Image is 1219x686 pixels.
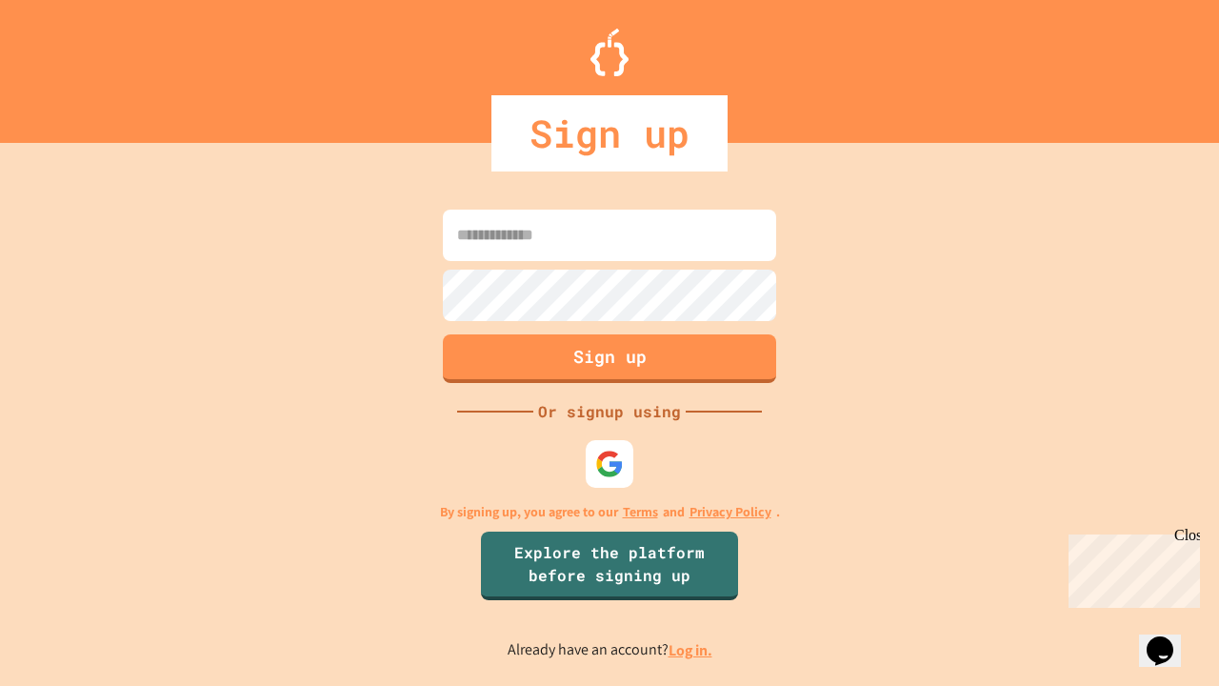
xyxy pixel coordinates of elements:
[1061,527,1200,608] iframe: chat widget
[440,502,780,522] p: By signing up, you agree to our and .
[689,502,771,522] a: Privacy Policy
[533,400,686,423] div: Or signup using
[1139,610,1200,667] iframe: chat widget
[491,95,728,171] div: Sign up
[595,450,624,478] img: google-icon.svg
[669,640,712,660] a: Log in.
[623,502,658,522] a: Terms
[590,29,629,76] img: Logo.svg
[8,8,131,121] div: Chat with us now!Close
[508,638,712,662] p: Already have an account?
[443,334,776,383] button: Sign up
[481,532,738,600] a: Explore the platform before signing up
